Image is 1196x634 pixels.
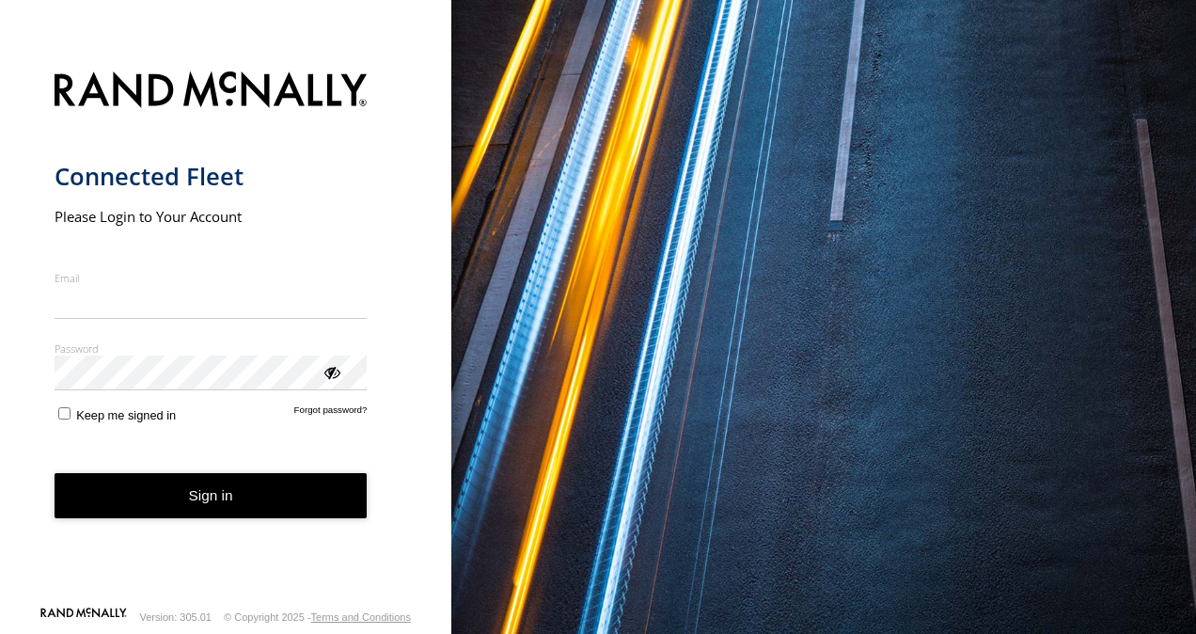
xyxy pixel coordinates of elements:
[55,341,368,356] label: Password
[55,473,368,519] button: Sign in
[140,611,212,623] div: Version: 305.01
[55,207,368,226] h2: Please Login to Your Account
[58,407,71,420] input: Keep me signed in
[294,404,368,422] a: Forgot password?
[40,608,127,626] a: Visit our Website
[55,60,398,606] form: main
[311,611,411,623] a: Terms and Conditions
[76,408,176,422] span: Keep me signed in
[55,161,368,192] h1: Connected Fleet
[55,68,368,116] img: Rand McNally
[55,271,368,285] label: Email
[224,611,411,623] div: © Copyright 2025 -
[322,362,340,381] div: ViewPassword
